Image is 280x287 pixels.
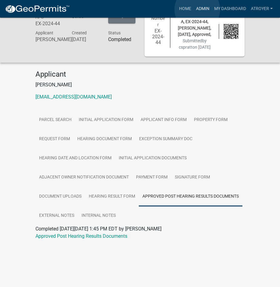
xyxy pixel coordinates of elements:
[177,3,194,15] a: Home
[151,28,165,46] h6: EX-2024-44
[78,206,119,226] a: Internal Notes
[35,130,74,149] a: Request Form
[248,3,275,15] a: atroyer
[35,21,63,26] h6: EX-2024-44
[35,81,245,88] p: [PERSON_NAME]
[212,3,248,15] a: My Dashboard
[35,110,75,130] a: Parcel search
[132,168,171,187] a: Payment Form
[139,187,242,206] a: Approved Post Hearing Results Documents
[190,110,231,130] a: Property Form
[137,110,190,130] a: Applicant Info Form
[35,30,53,35] span: Applicant
[108,36,131,42] strong: Completed
[115,149,190,168] a: Initial Application Documents
[35,187,85,206] a: Document Uploads
[74,130,135,149] a: Hearing Document Form
[35,149,115,168] a: Hearing Date and Location Form
[35,206,78,226] a: External Notes
[35,226,162,232] span: Completed [DATE][DATE] 1:45 PM EDT by [PERSON_NAME]
[194,3,212,15] a: Admin
[224,24,238,39] img: QR code
[35,168,132,187] a: Adjacent Owner Notification Document
[135,130,196,149] a: Exception Summary Doc
[179,38,211,50] span: Submitted on [DATE]
[75,110,137,130] a: Initial Application Form
[35,36,63,42] h6: [PERSON_NAME]
[35,70,245,79] h4: Applicant
[108,30,121,35] span: Status
[151,16,165,27] span: Number
[85,187,139,206] a: Hearing Result Form
[72,36,99,42] h6: [DATE]
[171,168,214,187] a: Signature Form
[35,233,127,239] a: Approved Post Hearing Results Documents
[72,30,87,35] span: Created
[35,94,112,100] a: [EMAIL_ADDRESS][DOMAIN_NAME]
